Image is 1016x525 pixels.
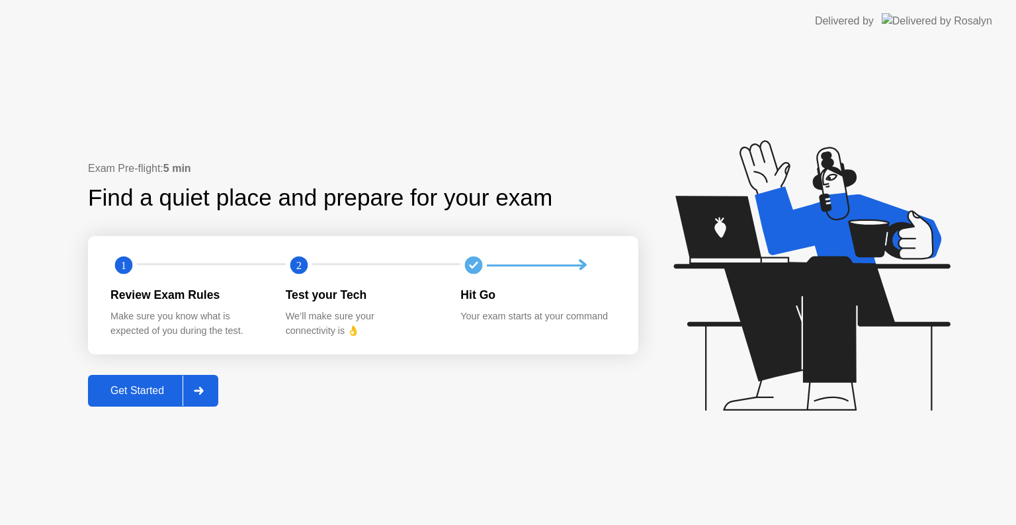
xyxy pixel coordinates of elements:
[88,161,638,177] div: Exam Pre-flight:
[92,385,183,397] div: Get Started
[110,286,265,303] div: Review Exam Rules
[121,259,126,272] text: 1
[88,181,554,216] div: Find a quiet place and prepare for your exam
[460,309,614,324] div: Your exam starts at your command
[88,375,218,407] button: Get Started
[815,13,874,29] div: Delivered by
[286,309,440,338] div: We’ll make sure your connectivity is 👌
[110,309,265,338] div: Make sure you know what is expected of you during the test.
[460,286,614,303] div: Hit Go
[286,286,440,303] div: Test your Tech
[882,13,992,28] img: Delivered by Rosalyn
[163,163,191,174] b: 5 min
[296,259,302,272] text: 2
